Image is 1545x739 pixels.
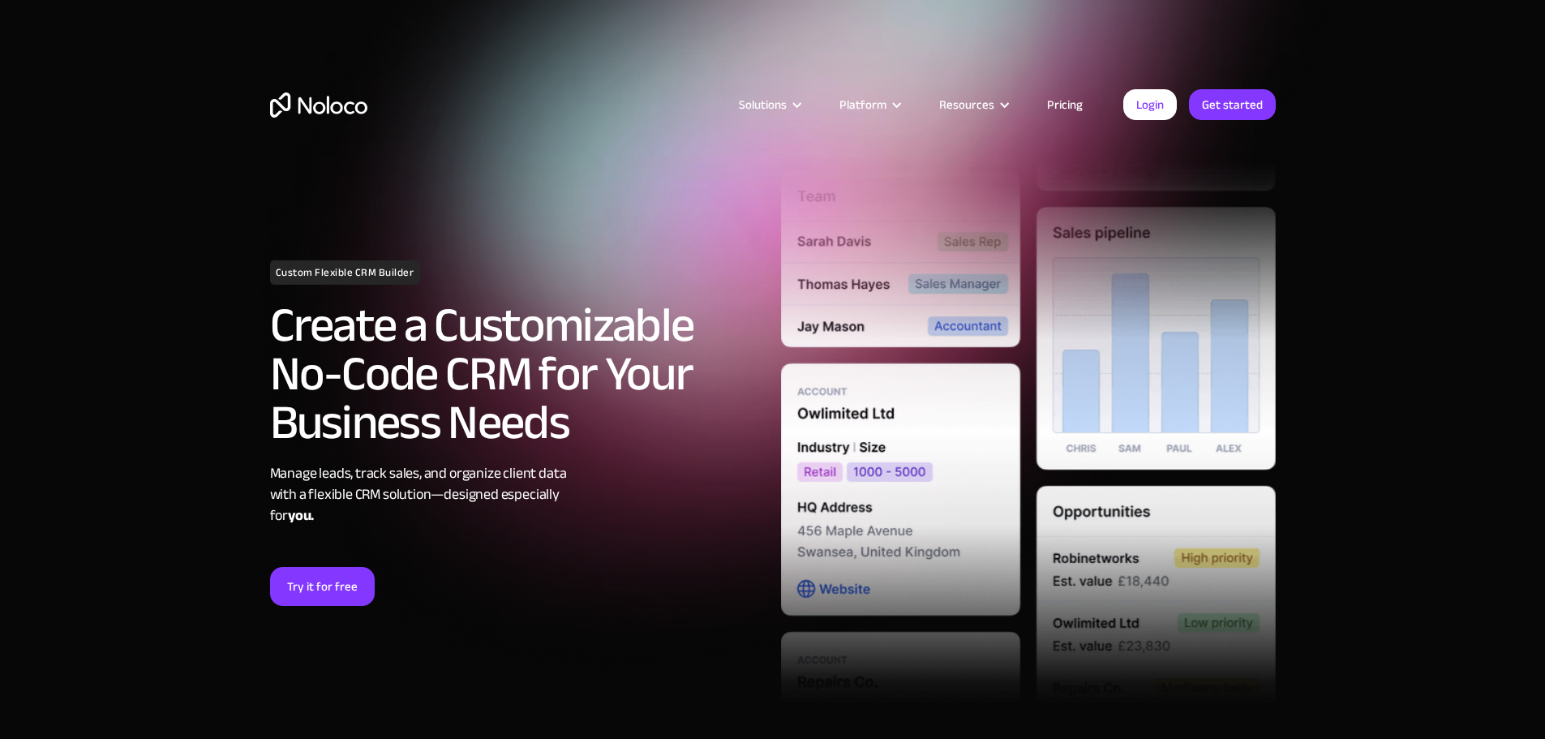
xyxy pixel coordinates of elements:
[288,502,314,529] strong: you.
[939,94,994,115] div: Resources
[839,94,886,115] div: Platform
[270,92,367,118] a: home
[270,567,375,606] a: Try it for free
[739,94,787,115] div: Solutions
[270,463,765,526] div: Manage leads, track sales, and organize client data with a flexible CRM solution—designed especia...
[1027,94,1103,115] a: Pricing
[270,260,420,285] h1: Custom Flexible CRM Builder
[919,94,1027,115] div: Resources
[270,301,765,447] h2: Create a Customizable No-Code CRM for Your Business Needs
[719,94,819,115] div: Solutions
[819,94,919,115] div: Platform
[1189,89,1276,120] a: Get started
[1123,89,1177,120] a: Login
